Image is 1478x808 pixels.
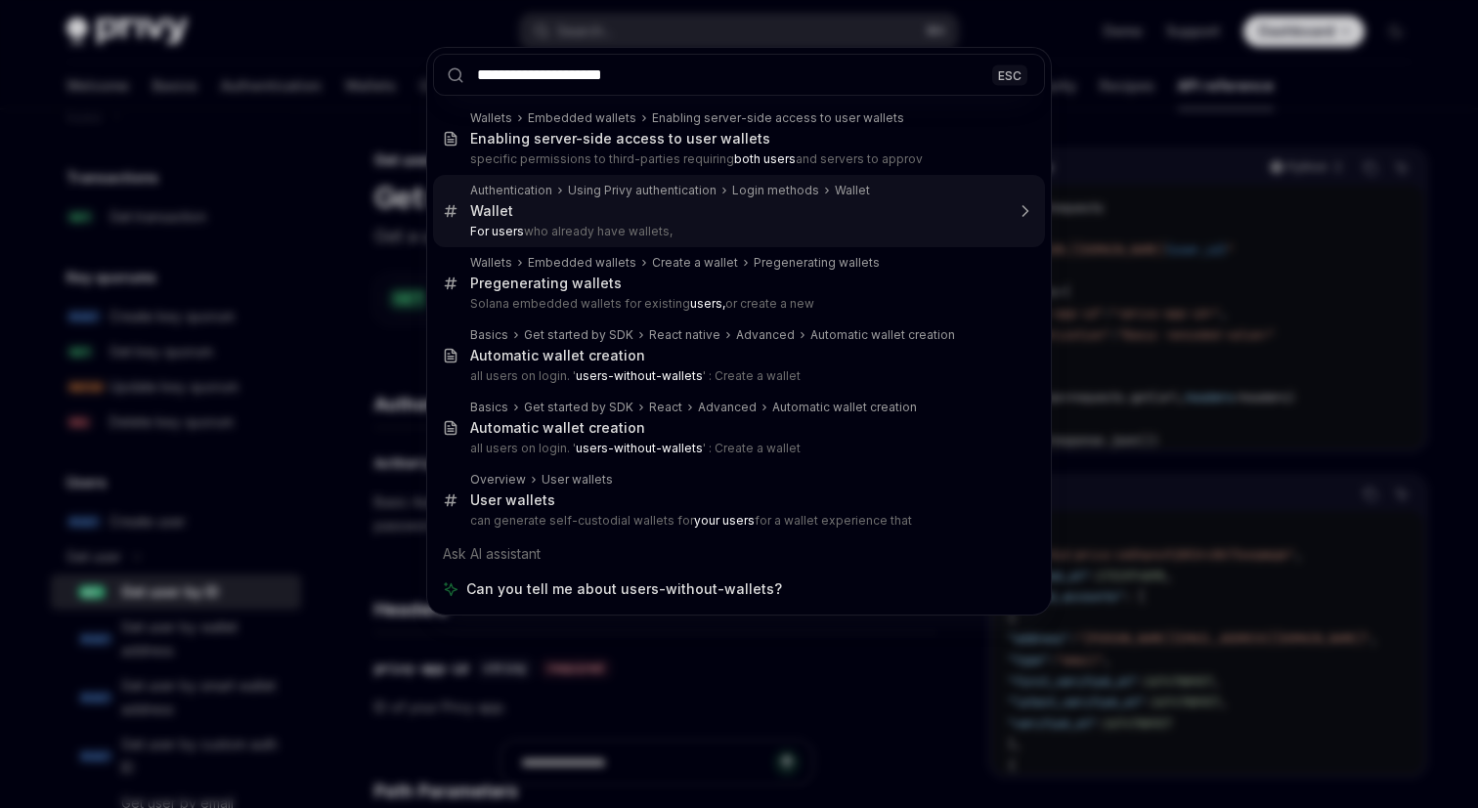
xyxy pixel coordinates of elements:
div: Automatic wallet creation [772,400,917,415]
b: For users [470,224,524,238]
div: Wallet [470,202,513,220]
div: Pregenerating wallets [470,275,622,292]
div: User wallets [470,491,555,509]
div: Advanced [736,327,795,343]
div: Automatic wallet creation [470,347,645,364]
div: Automatic wallet creation [810,327,955,343]
div: Basics [470,327,508,343]
div: Authentication [470,183,552,198]
div: Using Privy authentication [568,183,717,198]
div: ESC [992,64,1027,85]
div: Overview [470,472,526,488]
div: Automatic wallet creation [470,419,645,437]
div: Wallets [470,255,512,271]
div: User wallets [542,472,613,488]
div: Get started by SDK [524,327,633,343]
div: Enabling server-side access to user wallets [470,130,770,148]
div: Advanced [698,400,757,415]
div: Embedded wallets [528,255,636,271]
div: Wallets [470,110,512,126]
p: specific permissions to third-parties requiring and servers to approv [470,151,1004,167]
div: Pregenerating wallets [754,255,880,271]
p: all users on login. ' ' : Create a wallet [470,368,1004,384]
p: who already have wallets, [470,224,1004,239]
b: your users [694,513,755,528]
div: Embedded wallets [528,110,636,126]
p: Solana embedded wallets for existing or create a new [470,296,1004,312]
b: users-without-wallets [576,441,703,455]
div: Ask AI assistant [433,536,1045,572]
div: Login methods [732,183,819,198]
div: Basics [470,400,508,415]
b: users, [690,296,725,311]
span: Can you tell me about users-without-wallets? [466,579,782,599]
p: all users on login. ' ' : Create a wallet [470,441,1004,456]
div: Create a wallet [652,255,738,271]
div: Wallet [835,183,870,198]
div: React [649,400,682,415]
div: React native [649,327,720,343]
div: Get started by SDK [524,400,633,415]
b: users-without-wallets [576,368,703,383]
p: can generate self-custodial wallets for for a wallet experience that [470,513,1004,529]
b: both users [734,151,796,166]
div: Enabling server-side access to user wallets [652,110,904,126]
